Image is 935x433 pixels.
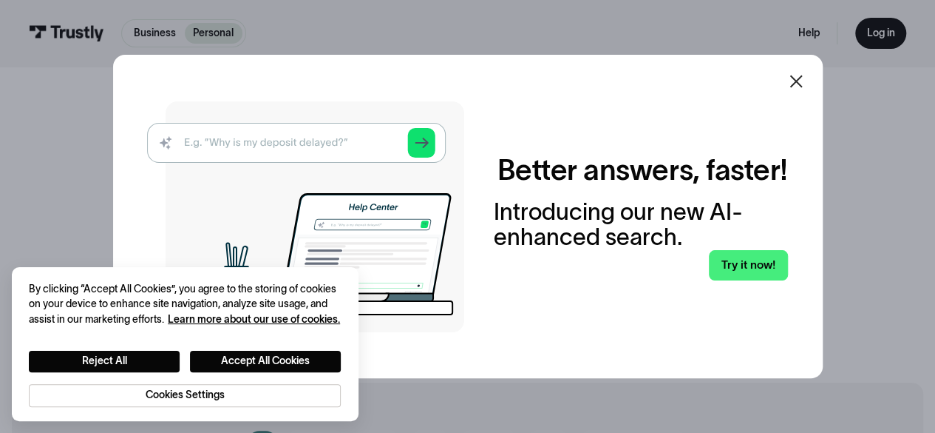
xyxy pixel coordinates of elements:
[29,282,341,407] div: Privacy
[29,384,341,407] button: Cookies Settings
[29,351,180,372] button: Reject All
[709,250,787,281] a: Try it now!
[497,152,787,187] h2: Better answers, faster!
[29,282,341,328] div: By clicking “Accept All Cookies”, you agree to the storing of cookies on your device to enhance s...
[190,351,341,372] button: Accept All Cookies
[168,314,340,325] a: More information about your privacy, opens in a new tab
[12,267,358,421] div: Cookie banner
[493,199,787,250] div: Introducing our new AI-enhanced search.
